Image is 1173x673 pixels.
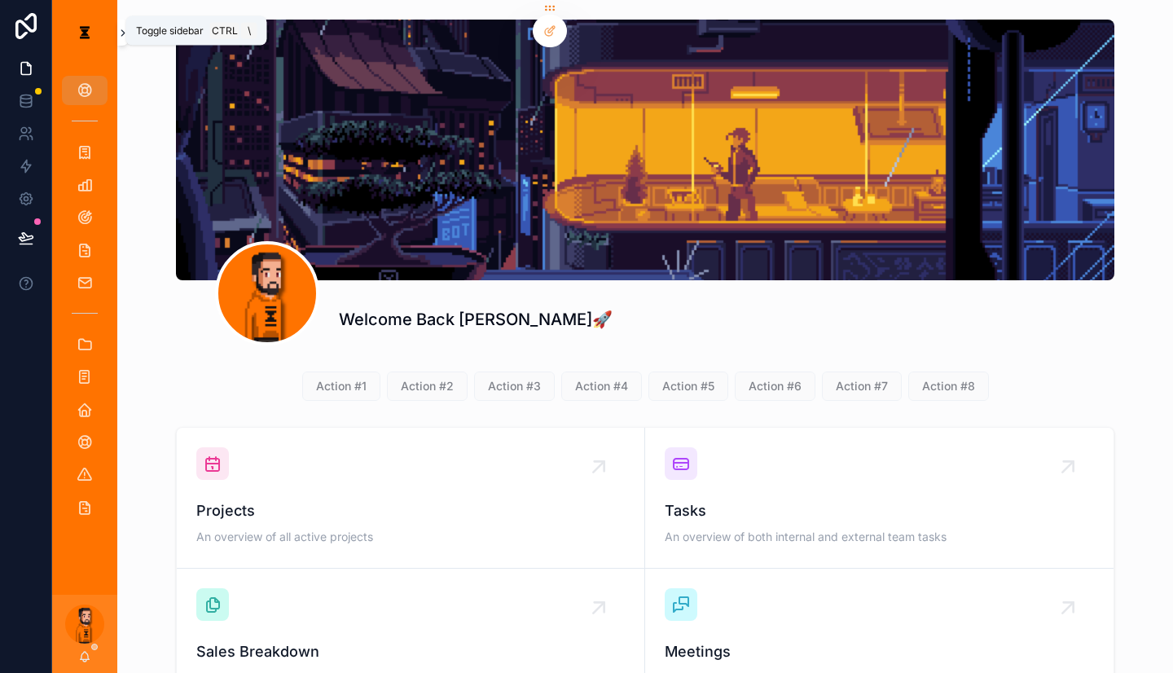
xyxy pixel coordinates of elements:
span: Toggle sidebar [136,24,204,37]
span: Ctrl [210,23,239,39]
h1: Welcome Back [PERSON_NAME]🚀 [339,308,613,331]
span: \ [243,24,256,37]
span: Sales Breakdown [196,640,625,663]
span: Meetings [665,640,1094,663]
span: Tasks [665,499,1094,522]
div: scrollable content [52,65,117,541]
span: An overview of both internal and external team tasks [665,529,1094,545]
span: Projects [196,499,625,522]
span: An overview of all active projects [196,529,625,545]
img: App logo [72,20,98,46]
a: ProjectsAn overview of all active projects [177,428,645,569]
a: TasksAn overview of both internal and external team tasks [645,428,1114,569]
